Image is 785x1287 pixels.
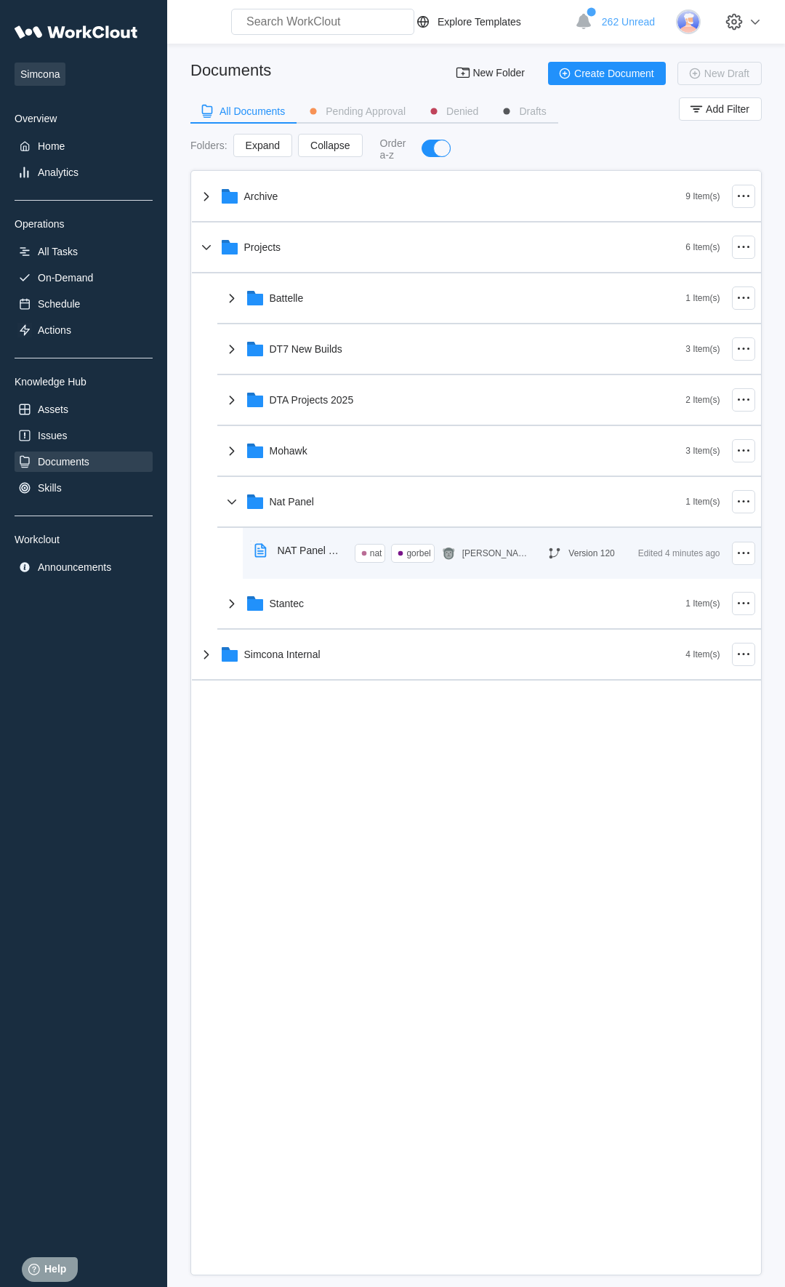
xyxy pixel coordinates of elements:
div: 3 Item(s) [685,446,720,456]
div: Edited 4 minutes ago [638,545,720,562]
button: New Folder [446,62,536,85]
button: Expand [233,134,292,157]
div: NAT Panel Updated Work Instructions ([DATE]) [278,545,343,556]
div: [PERSON_NAME] [462,548,528,558]
div: On-Demand [38,272,93,284]
span: New Folder [472,68,525,79]
span: Add Filter [706,104,749,114]
div: Actions [38,324,71,336]
div: Explore Templates [438,16,521,28]
img: user-3.png [676,9,701,34]
div: All Documents [220,106,285,116]
button: Denied [417,100,490,122]
div: nat [370,548,382,558]
div: All Tasks [38,246,78,257]
div: 6 Item(s) [685,242,720,252]
div: Denied [446,106,478,116]
a: Analytics [15,162,153,183]
div: Archive [244,191,278,202]
a: Explore Templates [414,13,568,31]
div: Operations [15,218,153,230]
div: Overview [15,113,153,124]
div: 1 Item(s) [685,497,720,507]
div: Knowledge Hub [15,376,153,388]
div: Mohawk [270,445,307,457]
div: Workclout [15,534,153,545]
span: Expand [246,140,280,151]
div: Issues [38,430,67,441]
div: Folders : [190,140,228,151]
button: Add Filter [679,97,762,121]
div: Documents [38,456,89,468]
div: 3 Item(s) [685,344,720,354]
button: New Draft [677,62,762,85]
div: 2 Item(s) [685,395,720,405]
span: New Draft [704,68,749,79]
div: 1 Item(s) [685,293,720,303]
div: Drafts [519,106,546,116]
input: Search WorkClout [231,9,414,35]
div: Nat Panel [270,496,314,508]
div: Projects [244,241,281,253]
a: Skills [15,478,153,498]
div: Announcements [38,561,111,573]
img: gorilla.png [440,545,456,561]
div: Stantec [270,598,304,609]
button: Drafts [490,100,557,122]
a: Actions [15,320,153,340]
span: Create Document [574,68,654,79]
a: Assets [15,399,153,420]
div: Schedule [38,298,80,310]
div: DT7 New Builds [270,343,342,355]
a: Home [15,136,153,156]
div: Version 120 [568,548,614,558]
a: All Tasks [15,241,153,262]
span: Simcona [15,63,65,86]
div: 9 Item(s) [685,191,720,201]
div: DTA Projects 2025 [270,394,354,406]
button: All Documents [190,100,297,122]
div: Assets [38,404,68,415]
button: Create Document [548,62,666,85]
button: Collapse [298,134,362,157]
div: Home [38,140,65,152]
div: Order a-z [380,137,408,161]
div: Battelle [270,292,304,304]
div: Analytics [38,167,78,178]
span: 262 Unread [602,16,655,28]
div: Documents [190,61,271,80]
a: Documents [15,452,153,472]
div: 1 Item(s) [685,598,720,609]
a: Issues [15,425,153,446]
a: Schedule [15,294,153,314]
div: Pending Approval [326,106,406,116]
div: Simcona Internal [244,649,321,660]
div: Skills [38,482,62,494]
button: Pending Approval [297,100,417,122]
span: Collapse [310,140,350,151]
div: gorbel [406,548,430,558]
a: Announcements [15,557,153,577]
div: 4 Item(s) [685,649,720,659]
a: On-Demand [15,268,153,288]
